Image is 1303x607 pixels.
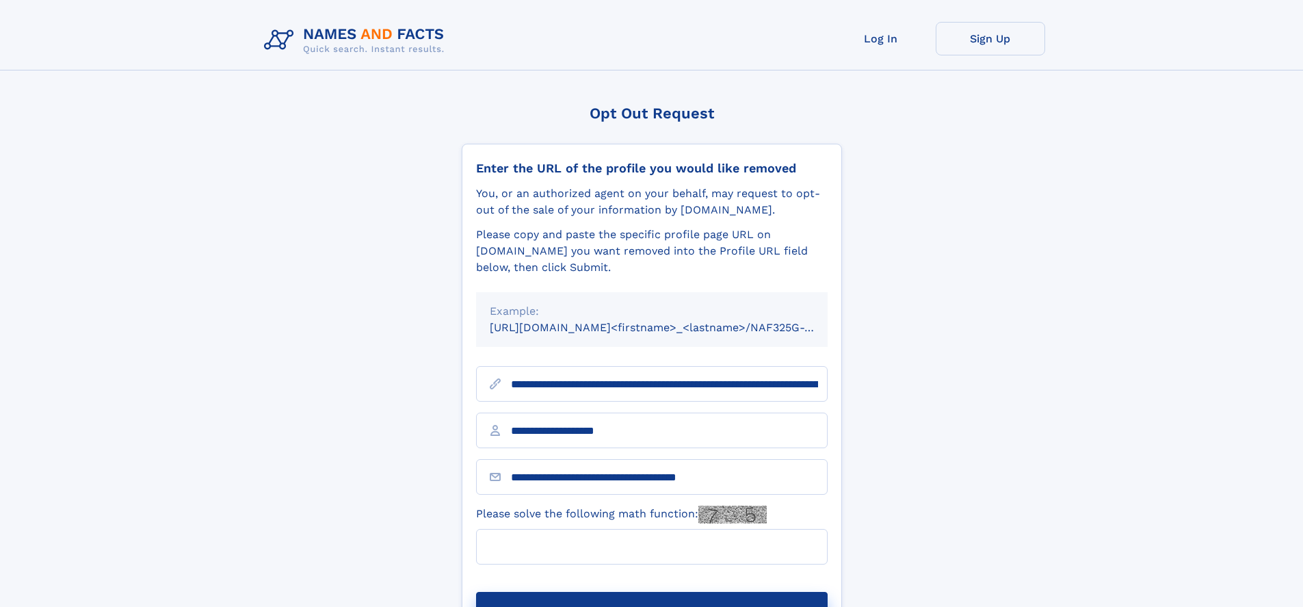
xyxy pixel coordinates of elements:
[259,22,456,59] img: Logo Names and Facts
[490,321,854,334] small: [URL][DOMAIN_NAME]<firstname>_<lastname>/NAF325G-xxxxxxxx
[476,227,828,276] div: Please copy and paste the specific profile page URL on [DOMAIN_NAME] you want removed into the Pr...
[476,185,828,218] div: You, or an authorized agent on your behalf, may request to opt-out of the sale of your informatio...
[936,22,1045,55] a: Sign Up
[826,22,936,55] a: Log In
[490,303,814,320] div: Example:
[476,161,828,176] div: Enter the URL of the profile you would like removed
[476,506,767,524] label: Please solve the following math function:
[462,105,842,122] div: Opt Out Request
